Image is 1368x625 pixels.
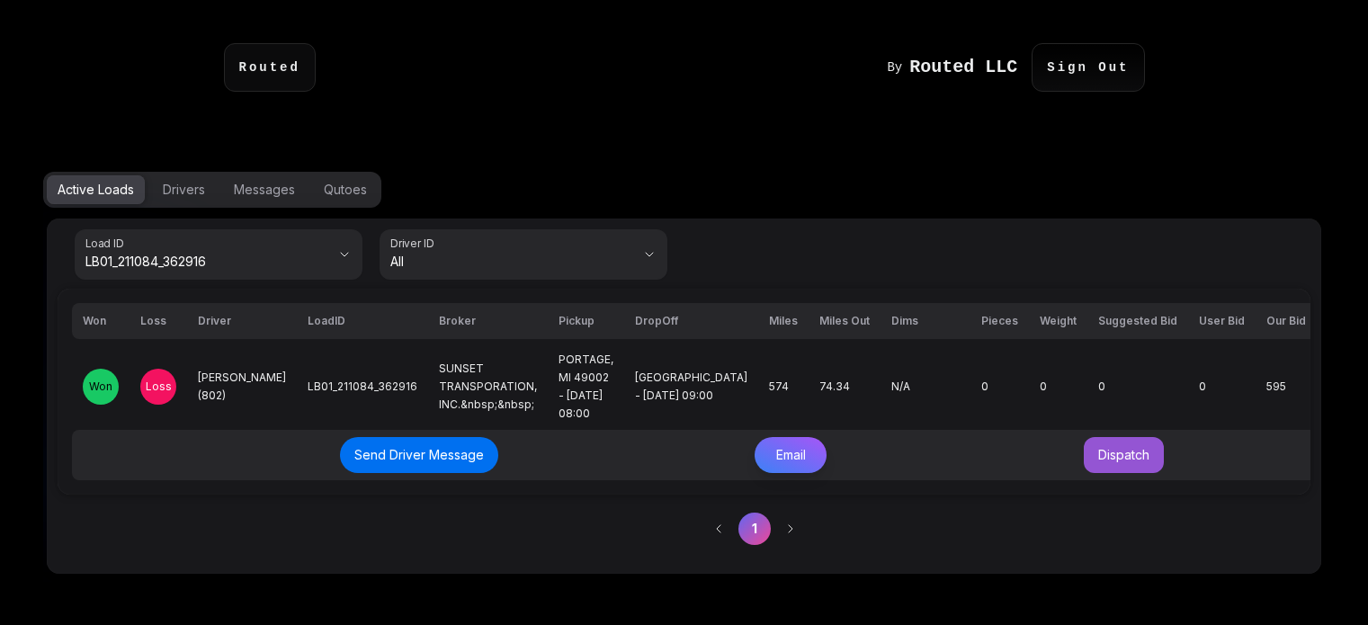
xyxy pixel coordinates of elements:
span: 0 [1098,379,1105,393]
span: 574 [769,379,789,393]
code: Routed [239,58,300,76]
label: Load ID [85,236,130,251]
div: Options [43,172,381,208]
th: User Bid [1188,303,1256,339]
button: Send Driver Message [340,437,498,473]
th: Pickup [548,303,624,339]
th: Suggested Bid [1087,303,1188,339]
span: PORTAGE, MI 49002 - [DATE] 08:00 [559,353,613,420]
span: N/A [891,379,910,393]
span: 0 [981,379,988,393]
div: Drivers [163,181,205,199]
span: SUNSET TRANSPORATION, INC.&nbsp;&nbsp; [439,362,537,411]
p: Sign Out [1032,43,1144,92]
span: 0 [1199,379,1206,393]
th: Dims [881,303,970,339]
code: Sign Out [1047,58,1129,76]
th: Miles [758,303,809,339]
button: 1 [738,513,771,545]
button: Load IDLB01_211084_362916 [75,229,362,280]
span: [PERSON_NAME] (802) [198,371,286,402]
a: By Routed LLC [887,58,1032,76]
div: Messages [234,181,295,199]
span: 0 [1040,379,1047,393]
span: [GEOGRAPHIC_DATA] - [DATE] 09:00 [635,371,747,402]
h1: Routed LLC [909,58,1017,76]
span: 74.34 [819,379,850,393]
th: Broker [428,303,548,339]
span: Won [89,379,112,394]
div: Options [43,172,1325,208]
span: Loss [146,379,172,394]
button: Email [755,437,827,473]
span: LB01_211084_362916 [308,379,417,393]
span: LB01_211084_362916 [85,253,330,271]
div: Active Loads [58,181,134,199]
span: All [390,253,635,271]
label: Driver ID [390,236,440,251]
button: Driver IDAll [380,229,667,280]
th: Driver [187,303,297,339]
th: LoadID [297,303,428,339]
button: Dispatch [1084,437,1164,473]
th: Won [72,303,130,339]
nav: pagination navigation [693,504,1302,554]
th: Pieces [970,303,1029,339]
th: DropOff [624,303,758,339]
div: Qutoes [324,181,367,199]
th: Loss [130,303,187,339]
th: Our Bid [1256,303,1317,339]
th: Weight [1029,303,1087,339]
span: 595 [1266,379,1286,393]
th: Miles Out [809,303,881,339]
